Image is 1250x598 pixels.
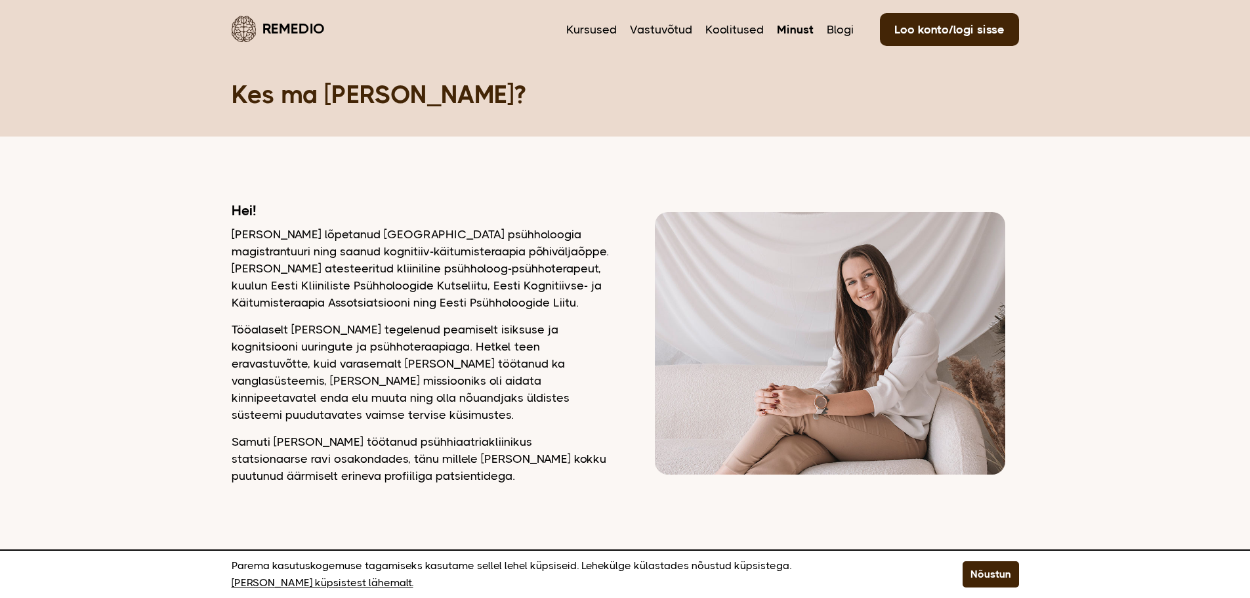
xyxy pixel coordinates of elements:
h1: Kes ma [PERSON_NAME]? [232,79,1019,110]
a: Kursused [566,21,617,38]
a: [PERSON_NAME] küpsistest lähemalt. [232,574,413,591]
a: Koolitused [705,21,764,38]
p: [PERSON_NAME] lõpetanud [GEOGRAPHIC_DATA] psühholoogia magistrantuuri ning saanud kognitiiv-käitu... [232,226,609,311]
a: Blogi [827,21,854,38]
a: Remedio [232,13,325,44]
a: Minust [777,21,814,38]
a: Vastuvõtud [630,21,692,38]
h2: Hei! [232,202,609,219]
a: Loo konto/logi sisse [880,13,1019,46]
p: Tööalaselt [PERSON_NAME] tegelenud peamiselt isiksuse ja kognitsiooni uuringute ja psühhoteraapia... [232,321,609,423]
p: Samuti [PERSON_NAME] töötanud psühhiaatriakliinikus statsionaarse ravi osakondades, tänu millele ... [232,433,609,484]
p: Parema kasutuskogemuse tagamiseks kasutame sellel lehel küpsiseid. Lehekülge külastades nõustud k... [232,557,930,591]
button: Nõustun [963,561,1019,587]
img: Dagmar vaatamas kaamerasse [655,212,1005,475]
img: Remedio logo [232,16,256,42]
